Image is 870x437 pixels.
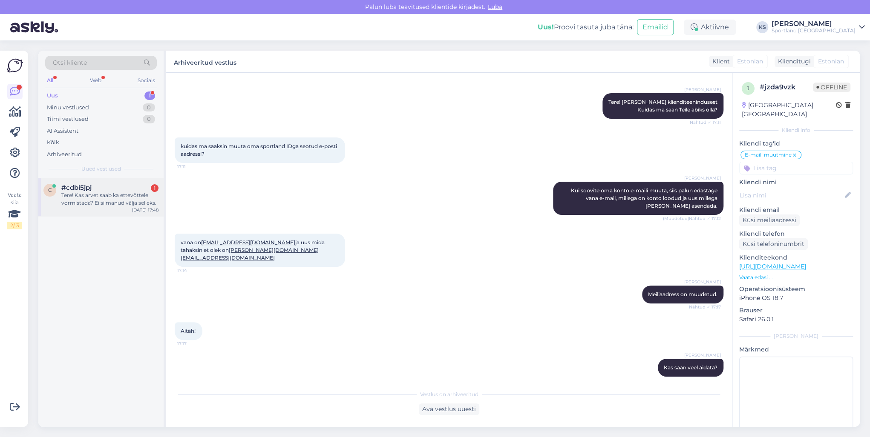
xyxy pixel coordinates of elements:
[47,138,59,147] div: Kõik
[689,119,721,126] span: Nähtud ✓ 17:11
[47,91,58,100] div: Uus
[739,274,853,281] p: Vaata edasi ...
[648,291,717,297] span: Meiliaadress on muudetud.
[177,163,209,170] span: 17:11
[7,191,22,229] div: Vaata siia
[739,253,853,262] p: Klienditeekond
[47,127,78,135] div: AI Assistent
[739,206,853,214] p: Kliendi email
[739,306,853,315] p: Brauser
[420,391,478,398] span: Vestlus on arhiveeritud
[419,403,479,415] div: Ava vestlus uuesti
[538,22,634,32] div: Proovi tasuta juba täna:
[136,75,157,86] div: Socials
[7,222,22,229] div: 2 / 3
[608,99,717,113] span: Tere! [PERSON_NAME] klienditeenindusest Kuidas ma saan Teile abiks olla?
[813,83,850,92] span: Offline
[739,178,853,187] p: Kliendi nimi
[571,187,719,209] span: Kui soovite oma konto e-maili muuta, siis palun edastage vana e-mail, millega on konto loodud ja ...
[81,165,121,173] span: Uued vestlused
[684,175,721,181] span: [PERSON_NAME]
[151,184,158,192] div: 1
[739,214,800,226] div: Küsi meiliaadressi
[181,143,338,157] span: kuidas ma saaksin muuta oma sportland IDga seotud e-posti aadressi?
[177,340,209,347] span: 17:17
[177,267,209,274] span: 17:14
[689,377,721,383] span: 17:17
[174,56,236,67] label: Arhiveeritud vestlus
[739,285,853,294] p: Operatsioonisüsteem
[772,27,856,34] div: Sportland [GEOGRAPHIC_DATA]
[756,21,768,33] div: KS
[7,57,23,74] img: Askly Logo
[772,20,856,27] div: [PERSON_NAME]
[684,86,721,93] span: [PERSON_NAME]
[739,263,806,270] a: [URL][DOMAIN_NAME]
[760,82,813,92] div: # jzda9vzk
[684,352,721,358] span: [PERSON_NAME]
[775,57,811,66] div: Klienditugi
[485,3,505,11] span: Luba
[201,239,295,246] a: [EMAIL_ADDRESS][DOMAIN_NAME]
[45,75,55,86] div: All
[181,247,319,261] a: [PERSON_NAME][DOMAIN_NAME][EMAIL_ADDRESS][DOMAIN_NAME]
[538,23,554,31] b: Uus!
[742,101,836,119] div: [GEOGRAPHIC_DATA], [GEOGRAPHIC_DATA]
[739,332,853,340] div: [PERSON_NAME]
[684,279,721,285] span: [PERSON_NAME]
[88,75,103,86] div: Web
[818,57,844,66] span: Estonian
[181,239,326,261] span: vana on ja uus mida tahaksin et olek on
[739,238,808,250] div: Küsi telefoninumbrit
[739,139,853,148] p: Kliendi tag'id
[745,152,792,157] span: E-maili muutmine
[47,115,89,123] div: Tiimi vestlused
[740,191,843,200] input: Lisa nimi
[739,229,853,238] p: Kliendi telefon
[144,91,155,100] div: 1
[637,19,674,35] button: Emailid
[739,162,853,174] input: Lisa tag
[61,191,158,207] div: Tere! Kas arvet saab ka ettevõttele vormistada? Ei silmanud välja selleks.
[663,215,721,222] span: (Muudetud) Nähtud ✓ 17:12
[181,328,196,334] span: Aitäh!
[132,207,158,213] div: [DATE] 17:48
[739,294,853,303] p: iPhone OS 18.7
[143,103,155,112] div: 0
[664,364,717,371] span: Kas saan veel aidata?
[709,57,730,66] div: Klient
[61,184,92,191] span: #cdbi5jpj
[47,103,89,112] div: Minu vestlused
[53,58,87,67] span: Otsi kliente
[739,126,853,134] div: Kliendi info
[143,115,155,123] div: 0
[684,20,736,35] div: Aktiivne
[772,20,865,34] a: [PERSON_NAME]Sportland [GEOGRAPHIC_DATA]
[48,187,52,193] span: c
[747,85,749,91] span: j
[739,315,853,324] p: Safari 26.0.1
[737,57,763,66] span: Estonian
[47,150,82,159] div: Arhiveeritud
[689,304,721,310] span: Nähtud ✓ 17:17
[739,345,853,354] p: Märkmed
